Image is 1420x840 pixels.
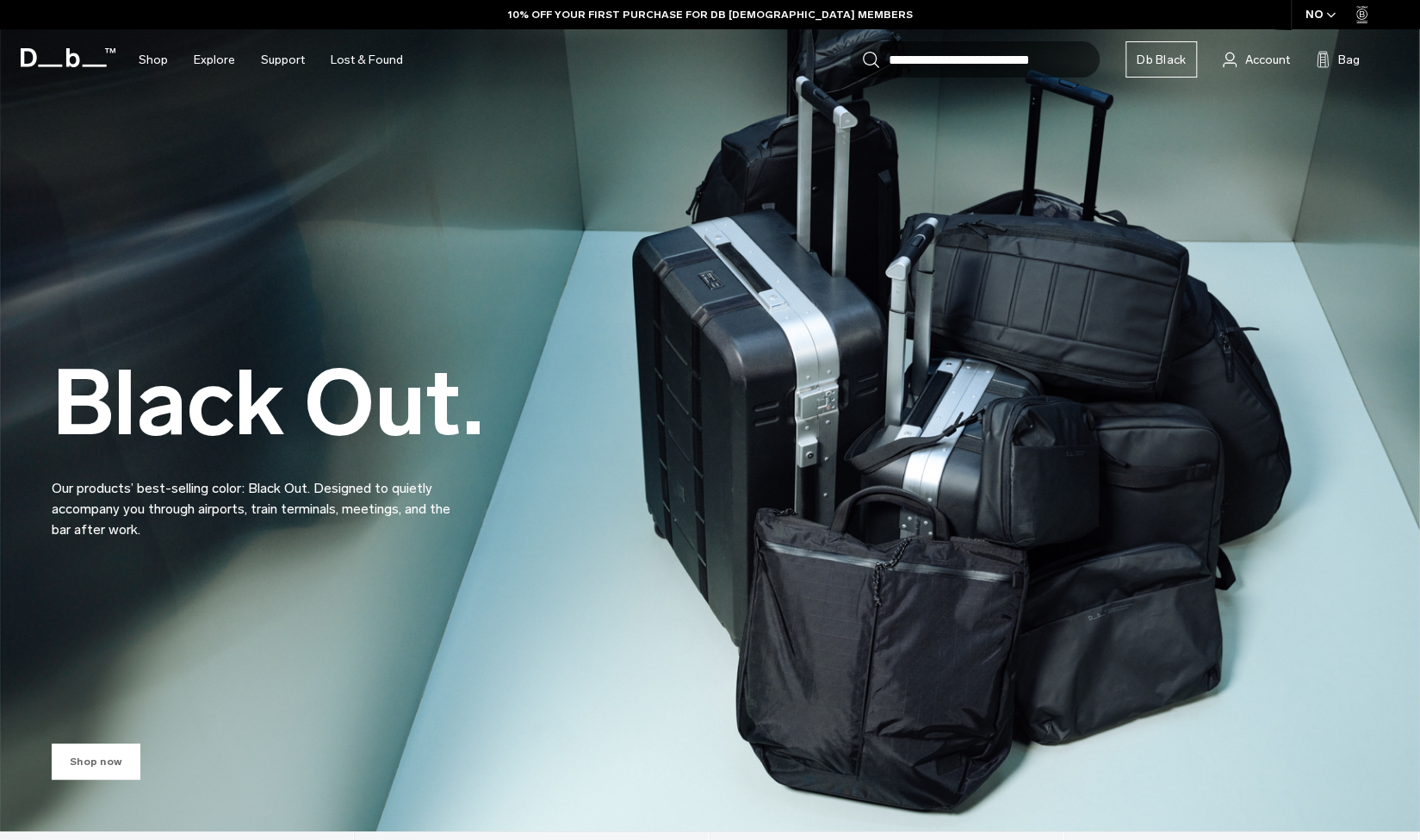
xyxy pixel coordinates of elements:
p: Our products’ best-selling color: Black Out. Designed to quietly accompany you through airports, ... [52,457,465,540]
a: Explore [194,29,235,90]
a: Db Black [1125,41,1197,78]
span: Bag [1338,51,1360,69]
a: Shop now [52,744,140,780]
h2: Black Out. [52,358,484,449]
a: 10% OFF YOUR FIRST PURCHASE FOR DB [DEMOGRAPHIC_DATA] MEMBERS [508,7,913,22]
a: Lost & Found [331,29,403,90]
button: Bag [1316,49,1360,70]
a: Account [1223,49,1290,70]
a: Support [261,29,305,90]
a: Shop [139,29,168,90]
span: Account [1245,51,1290,69]
nav: Main Navigation [126,29,416,90]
